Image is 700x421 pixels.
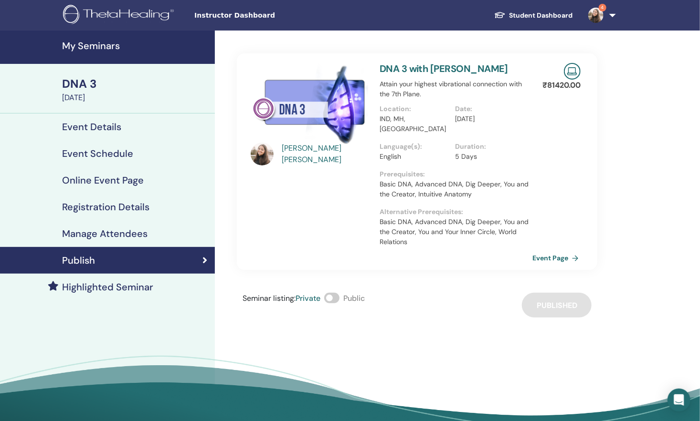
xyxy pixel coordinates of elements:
[456,142,526,152] p: Duration :
[62,281,153,293] h4: Highlighted Seminar
[243,293,296,303] span: Seminar listing :
[56,76,215,103] a: DNA 3[DATE]
[542,80,581,91] p: ₹ 81420.00
[456,114,526,124] p: [DATE]
[380,79,531,99] p: Attain your highest vibrational connection with the 7th Plane.
[380,152,450,162] p: English
[588,8,604,23] img: default.jpg
[62,228,148,239] h4: Manage Attendees
[194,10,338,21] span: Instructor Dashboard
[62,201,149,213] h4: Registration Details
[494,11,506,19] img: graduation-cap-white.svg
[343,293,365,303] span: Public
[668,389,690,411] div: Open Intercom Messenger
[251,143,274,165] img: default.jpg
[532,251,583,265] a: Event Page
[487,7,581,24] a: Student Dashboard
[296,293,320,303] span: Private
[62,40,209,51] h4: My Seminars
[380,62,508,75] a: DNA 3 with [PERSON_NAME]
[599,4,606,11] span: 4
[62,175,144,186] h4: Online Event Page
[380,169,531,179] p: Prerequisites :
[62,148,133,159] h4: Event Schedule
[62,92,209,103] div: [DATE]
[380,142,450,152] p: Language(s) :
[62,76,209,92] div: DNA 3
[380,114,450,134] p: IND, MH, [GEOGRAPHIC_DATA]
[380,179,531,199] p: Basic DNA, Advanced DNA, Dig Deeper, You and the Creator, Intuitive Anatomy
[380,104,450,114] p: Location :
[564,63,581,80] img: Live Online Seminar
[63,5,177,26] img: logo.png
[282,143,371,165] a: [PERSON_NAME] [PERSON_NAME]
[62,255,95,266] h4: Publish
[380,217,531,247] p: Basic DNA, Advanced DNA, Dig Deeper, You and the Creator, You and Your Inner Circle, World Relations
[456,152,526,162] p: 5 Days
[456,104,526,114] p: Date :
[380,207,531,217] p: Alternative Prerequisites :
[62,121,121,133] h4: Event Details
[251,63,368,145] img: DNA 3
